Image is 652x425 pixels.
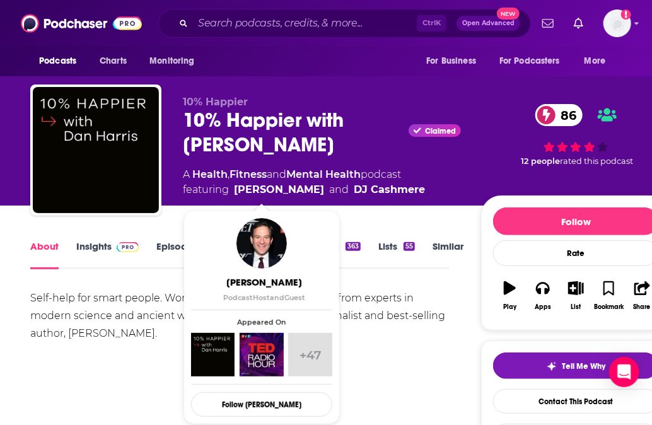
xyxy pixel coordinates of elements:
span: Open Advanced [462,20,515,26]
img: Podchaser - Follow, Share and Rate Podcasts [21,11,142,35]
span: Tell Me Why [562,361,605,371]
a: Health [192,168,228,180]
a: DJ Cashmere [354,182,425,197]
span: Ctrl K [417,15,446,32]
span: and [270,293,284,302]
span: featuring [183,182,425,197]
a: Similar [433,240,463,269]
span: Appeared On [191,318,332,327]
span: rated this podcast [560,156,633,166]
span: New [497,8,520,20]
a: Lists55 [378,240,415,269]
div: Share [634,303,651,311]
a: +47 [288,333,332,376]
a: Fitness [230,168,267,180]
button: open menu [141,49,211,73]
div: 363 [346,242,361,251]
img: Podchaser Pro [117,242,139,252]
span: Podcasts [39,52,76,70]
div: List [571,303,581,311]
button: Open AdvancedNew [457,16,520,31]
div: 55 [404,242,415,251]
span: 10% Happier [183,96,248,108]
a: InsightsPodchaser Pro [76,240,139,269]
button: open menu [491,49,578,73]
span: For Podcasters [499,52,560,70]
img: TED Radio Hour [240,333,283,376]
span: Claimed [425,128,456,134]
div: Search podcasts, credits, & more... [158,9,531,38]
div: Bookmark [594,303,624,311]
button: Show profile menu [603,9,631,37]
span: , [228,168,230,180]
button: open menu [417,49,492,73]
span: Charts [100,52,127,70]
a: 86 [535,104,583,126]
button: Bookmark [593,273,626,318]
a: About [30,240,59,269]
img: Dan Harris [236,218,287,269]
button: open menu [576,49,622,73]
img: 10% Happier with Dan Harris [191,333,235,376]
span: Monitoring [149,52,194,70]
span: Podcast Host Guest [223,293,305,302]
button: Apps [527,273,559,318]
img: tell me why sparkle [547,361,557,371]
button: Follow [PERSON_NAME] [191,392,332,417]
button: Play [493,273,526,318]
span: 86 [548,104,583,126]
a: Show notifications dropdown [537,13,559,34]
div: Self-help for smart people. World-class insights and practices from experts in modern science and... [30,289,450,342]
a: Dan Harris [234,182,324,197]
span: [PERSON_NAME] [194,276,335,288]
span: and [329,182,349,197]
div: Apps [535,303,551,311]
span: For Business [426,52,476,70]
a: Charts [91,49,134,73]
div: Open Intercom Messenger [609,357,639,387]
span: Logged in as shubbardidpr [603,9,631,37]
input: Search podcasts, credits, & more... [193,13,417,33]
span: 12 people [521,156,560,166]
button: List [559,273,592,318]
a: [PERSON_NAME]PodcastHostandGuest [194,276,335,302]
a: Mental Health [286,168,361,180]
div: Play [503,303,516,311]
a: Episodes1615 [156,240,220,269]
span: and [267,168,286,180]
img: 10% Happier with Dan Harris [33,87,159,213]
svg: Add a profile image [621,9,631,20]
button: open menu [30,49,93,73]
a: Show notifications dropdown [569,13,588,34]
img: User Profile [603,9,631,37]
div: A podcast [183,167,425,197]
span: More [585,52,606,70]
